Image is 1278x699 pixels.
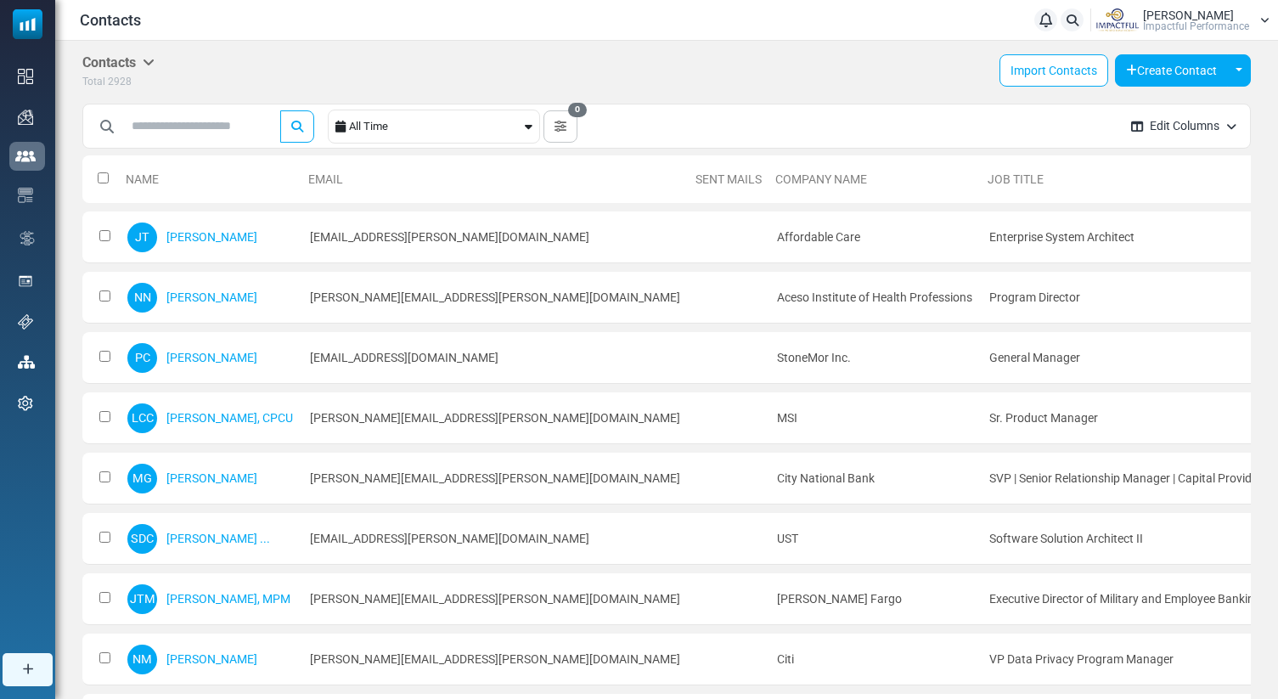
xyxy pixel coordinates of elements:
[301,573,689,625] td: [PERSON_NAME][EMAIL_ADDRESS][PERSON_NAME][DOMAIN_NAME]
[18,69,33,84] img: dashboard-icon.svg
[15,150,36,162] img: contacts-icon-active.svg
[127,223,157,252] span: JT
[768,453,981,505] td: City National Bank
[80,8,141,31] span: Contacts
[768,634,981,685] td: Citi
[127,524,157,554] span: SDC
[127,464,157,493] span: MG
[127,584,157,614] span: JTM
[543,110,577,143] button: 0
[301,392,689,444] td: [PERSON_NAME][EMAIL_ADDRESS][PERSON_NAME][DOMAIN_NAME]
[127,283,157,313] span: NN
[768,211,981,263] td: Affordable Care
[768,513,981,565] td: UST
[301,332,689,384] td: [EMAIL_ADDRESS][DOMAIN_NAME]
[82,76,105,87] span: Total
[166,652,257,666] a: [PERSON_NAME]
[301,453,689,505] td: [PERSON_NAME][EMAIL_ADDRESS][PERSON_NAME][DOMAIN_NAME]
[166,411,293,425] a: [PERSON_NAME], CPCU
[166,230,257,244] a: [PERSON_NAME]
[18,188,33,203] img: email-templates-icon.svg
[301,211,689,263] td: [EMAIL_ADDRESS][PERSON_NAME][DOMAIN_NAME]
[166,471,257,485] a: [PERSON_NAME]
[127,343,157,373] span: PC
[166,592,290,606] a: [PERSON_NAME], MPM
[1115,54,1228,87] button: Create Contact
[1143,21,1249,31] span: Impactful Performance
[18,228,37,248] img: workflow.svg
[301,513,689,565] td: [EMAIL_ADDRESS][PERSON_NAME][DOMAIN_NAME]
[82,54,155,70] h5: Contacts
[127,403,157,433] span: LCC
[1096,8,1270,33] a: User Logo [PERSON_NAME] Impactful Performance
[1096,8,1139,33] img: User Logo
[775,172,867,186] span: translation missing: en.crm_contacts.form.list_header.company_name
[1143,9,1234,21] span: [PERSON_NAME]
[166,351,257,364] a: [PERSON_NAME]
[166,290,257,304] a: [PERSON_NAME]
[988,172,1044,186] a: Job Title
[127,645,157,674] span: NM
[126,172,159,186] a: Name
[768,573,981,625] td: [PERSON_NAME] Fargo
[301,634,689,685] td: [PERSON_NAME][EMAIL_ADDRESS][PERSON_NAME][DOMAIN_NAME]
[768,332,981,384] td: StoneMor Inc.
[999,54,1108,87] a: Import Contacts
[13,9,42,39] img: mailsoftly_icon_blue_white.svg
[18,273,33,289] img: landing_pages.svg
[18,396,33,411] img: settings-icon.svg
[695,172,762,186] a: Sent Mails
[18,110,33,125] img: campaigns-icon.png
[568,103,587,118] span: 0
[308,172,343,186] a: Email
[768,272,981,324] td: Aceso Institute of Health Professions
[301,272,689,324] td: [PERSON_NAME][EMAIL_ADDRESS][PERSON_NAME][DOMAIN_NAME]
[349,110,521,143] div: All Time
[166,532,270,545] a: [PERSON_NAME] ...
[18,314,33,330] img: support-icon.svg
[108,76,132,87] span: 2928
[1118,104,1250,149] button: Edit Columns
[775,172,867,186] a: Company Name
[768,392,981,444] td: MSI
